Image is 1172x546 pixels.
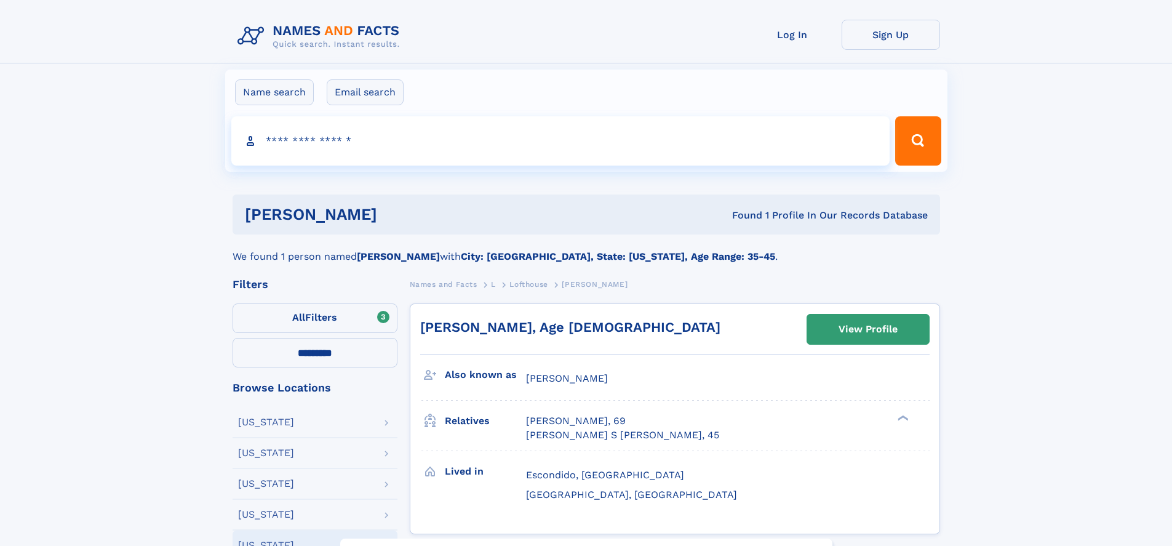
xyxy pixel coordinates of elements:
[509,280,548,289] span: Lofthouse
[509,276,548,292] a: Lofthouse
[238,417,294,427] div: [US_STATE]
[238,510,294,520] div: [US_STATE]
[420,319,720,335] a: [PERSON_NAME], Age [DEMOGRAPHIC_DATA]
[233,279,397,290] div: Filters
[526,489,737,500] span: [GEOGRAPHIC_DATA], [GEOGRAPHIC_DATA]
[895,116,941,166] button: Search Button
[445,364,526,385] h3: Also known as
[233,20,410,53] img: Logo Names and Facts
[292,311,305,323] span: All
[526,428,719,442] a: [PERSON_NAME] S [PERSON_NAME], 45
[327,79,404,105] label: Email search
[357,251,440,262] b: [PERSON_NAME]
[238,448,294,458] div: [US_STATE]
[245,207,555,222] h1: [PERSON_NAME]
[526,372,608,384] span: [PERSON_NAME]
[233,235,940,264] div: We found 1 person named with .
[526,469,684,481] span: Escondido, [GEOGRAPHIC_DATA]
[461,251,775,262] b: City: [GEOGRAPHIC_DATA], State: [US_STATE], Age Range: 35-45
[445,461,526,482] h3: Lived in
[233,382,397,393] div: Browse Locations
[233,303,397,333] label: Filters
[807,315,929,344] a: View Profile
[526,414,626,428] a: [PERSON_NAME], 69
[562,280,628,289] span: [PERSON_NAME]
[238,479,294,489] div: [US_STATE]
[445,411,526,432] h3: Relatives
[839,315,898,343] div: View Profile
[743,20,842,50] a: Log In
[895,414,909,422] div: ❯
[491,276,496,292] a: L
[842,20,940,50] a: Sign Up
[554,209,928,222] div: Found 1 Profile In Our Records Database
[491,280,496,289] span: L
[235,79,314,105] label: Name search
[410,276,477,292] a: Names and Facts
[231,116,890,166] input: search input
